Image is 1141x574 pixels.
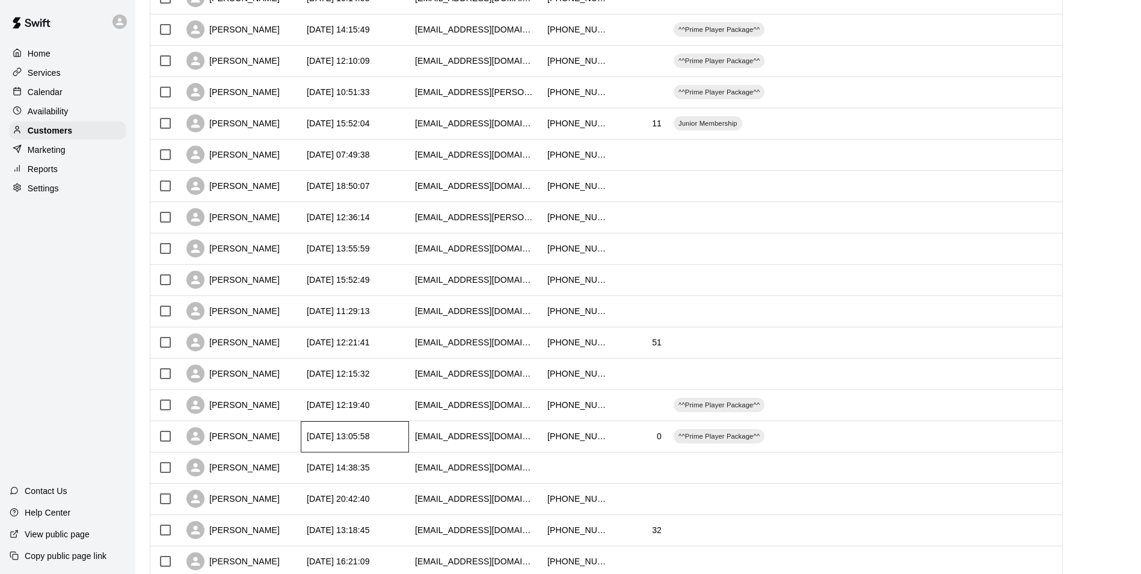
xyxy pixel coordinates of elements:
div: +13373753202 [547,399,607,411]
div: +13373972728 [547,336,607,348]
div: 2025-09-18 20:42:40 [307,493,370,505]
div: +13372637886 [547,86,607,98]
span: ^^Prime Player Package^^ [674,25,764,34]
div: +13374015815 [547,430,607,442]
div: [PERSON_NAME] [186,114,280,132]
div: jaycijames@gmail.com [415,399,535,411]
div: +13375801255 [547,55,607,67]
div: +13373784419 [547,211,607,223]
div: +13373961002 [547,493,607,505]
p: Help Center [25,507,70,519]
div: blaireasley@ymail.com [415,305,535,317]
div: [PERSON_NAME] [186,52,280,70]
div: [PERSON_NAME] [186,271,280,289]
div: mburns71790@net.com [415,461,535,474]
p: Calendar [28,86,63,98]
div: +19362018103 [547,305,607,317]
div: +13373967286 [547,117,607,129]
div: 2025-10-10 15:52:04 [307,117,370,129]
a: Home [10,45,126,63]
a: Services [10,64,126,82]
div: [PERSON_NAME] [186,208,280,226]
div: tavia.whitehead@yahoo.com [415,211,535,223]
div: +13378429210 [547,149,607,161]
div: [PERSON_NAME] [186,365,280,383]
p: Services [28,67,61,79]
div: [PERSON_NAME] [186,490,280,508]
div: ciarastorm32@gmail.com [415,524,535,536]
div: [PERSON_NAME] [186,521,280,539]
div: kaitlynjames312@gmail.com [415,274,535,286]
div: destiny.gallow@gmail.com [415,86,535,98]
div: 2025-09-27 12:15:32 [307,368,370,380]
p: Copy public page link [25,550,106,562]
div: kelsilucas16@gmail.com [415,242,535,255]
div: [PERSON_NAME] [186,177,280,195]
div: +14057064416 [547,23,607,35]
div: ravennworthen18@gmail.com [415,23,535,35]
div: awaldon002@yahoo.com [415,555,535,567]
div: Junior Membership [674,116,742,131]
span: ^^Prime Player Package^^ [674,56,764,66]
div: 2025-09-28 11:29:13 [307,305,370,317]
span: ^^Prime Player Package^^ [674,431,764,441]
div: +13373046115 [547,242,607,255]
div: 2025-10-11 10:51:33 [307,86,370,98]
span: ^^Prime Player Package^^ [674,400,764,410]
div: Marketing [10,141,126,159]
div: 11 [652,117,662,129]
div: 2025-09-23 14:38:35 [307,461,370,474]
div: [PERSON_NAME] [186,146,280,164]
div: [PERSON_NAME] [186,396,280,414]
div: laurendelane@aol.com [415,55,535,67]
div: [PERSON_NAME] [186,427,280,445]
div: ^^Prime Player Package^^ [674,398,764,412]
div: [PERSON_NAME] [186,20,280,39]
div: 2025-09-17 13:18:45 [307,524,370,536]
p: Customers [28,125,72,137]
div: [PERSON_NAME] [186,302,280,320]
div: pplush11@gmail.com [415,149,535,161]
div: [PERSON_NAME] [186,83,280,101]
div: +13375709974 [547,524,607,536]
div: 2025-09-24 13:05:58 [307,430,370,442]
div: nikkisteward14@aol.com [415,368,535,380]
div: [PERSON_NAME] [186,333,280,351]
div: 2025-10-06 12:36:14 [307,211,370,223]
p: Marketing [28,144,66,156]
p: Contact Us [25,485,67,497]
div: jodtsgirls@aol.com [415,180,535,192]
div: ^^Prime Player Package^^ [674,85,764,99]
div: 2025-09-29 13:55:59 [307,242,370,255]
a: Reports [10,160,126,178]
div: 2025-10-11 12:10:09 [307,55,370,67]
div: +13378848457 [547,368,607,380]
p: Availability [28,105,69,117]
div: 32 [652,524,662,536]
a: Settings [10,179,126,197]
div: 51 [652,336,662,348]
div: 2025-10-09 07:49:38 [307,149,370,161]
p: View public page [25,528,90,540]
span: ^^Prime Player Package^^ [674,87,764,97]
div: +18167789735 [547,274,607,286]
div: 0 [657,430,662,442]
div: 2025-09-28 15:52:49 [307,274,370,286]
div: [PERSON_NAME] [186,239,280,258]
div: april_m_roberts@yahoo.com [415,117,535,129]
div: +19037014169 [547,555,607,567]
div: 2025-10-11 14:15:49 [307,23,370,35]
div: garrickirvin@gmail.com [415,430,535,442]
div: [PERSON_NAME] [186,552,280,570]
div: 2025-09-15 16:21:09 [307,555,370,567]
div: 2025-09-27 12:21:41 [307,336,370,348]
a: Calendar [10,83,126,101]
p: Settings [28,182,59,194]
div: [PERSON_NAME] [186,458,280,477]
div: ^^Prime Player Package^^ [674,429,764,443]
div: Customers [10,122,126,140]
